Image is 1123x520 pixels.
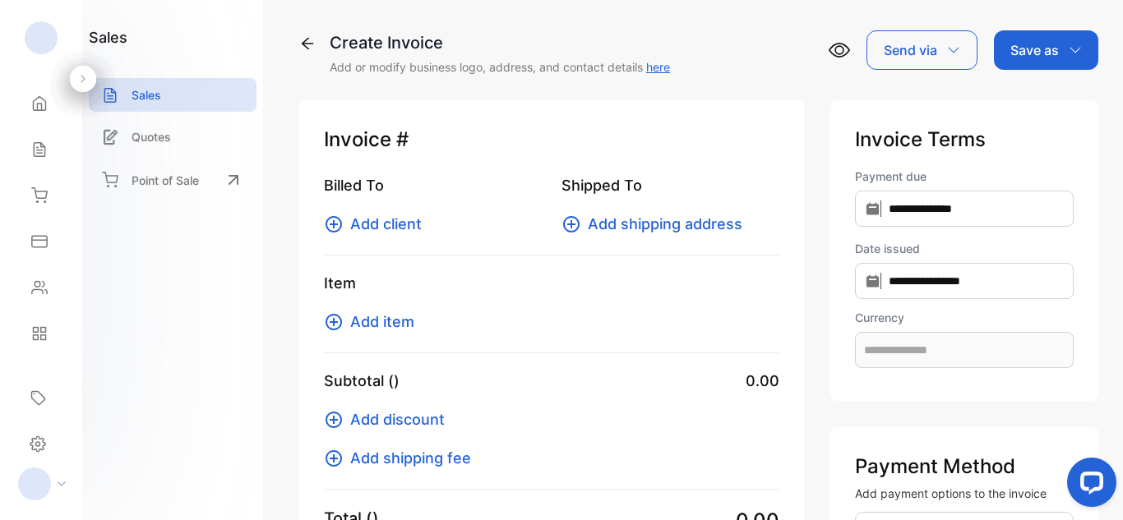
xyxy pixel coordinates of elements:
label: Date issued [855,240,1074,257]
span: Add shipping fee [350,447,471,469]
p: Item [324,272,779,294]
label: Payment due [855,168,1074,185]
p: Sales [132,86,161,104]
label: Currency [855,309,1074,326]
span: Add client [350,213,422,235]
span: Add shipping address [588,213,742,235]
span: Add discount [350,408,445,430]
p: Shipped To [561,174,779,196]
button: Save as [994,30,1098,70]
button: Add discount [324,408,455,430]
span: 0.00 [746,370,779,392]
span: # [396,125,409,154]
span: Add item [350,311,414,333]
a: Sales [89,78,256,112]
a: Point of Sale [89,162,256,198]
button: Send via [867,30,977,70]
p: Point of Sale [132,172,199,189]
iframe: LiveChat chat widget [1054,451,1123,520]
div: Create Invoice [330,30,670,55]
p: Payment Method [855,452,1074,481]
p: Invoice [324,125,779,154]
p: Quotes [132,128,171,145]
p: Send via [884,40,937,60]
button: Add client [324,213,432,235]
p: Billed To [324,174,542,196]
p: Save as [1010,40,1059,60]
p: Subtotal () [324,370,400,392]
p: Invoice Terms [855,125,1074,154]
a: Quotes [89,120,256,154]
button: Add item [324,311,424,333]
button: Add shipping address [561,213,752,235]
p: Add or modify business logo, address, and contact details [330,58,670,76]
h1: sales [89,26,127,48]
button: Add shipping fee [324,447,481,469]
a: here [646,60,670,74]
p: Add payment options to the invoice [855,485,1074,502]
